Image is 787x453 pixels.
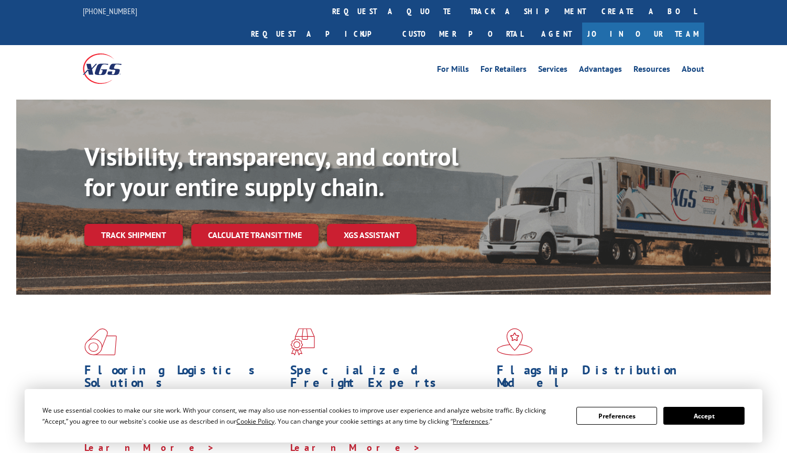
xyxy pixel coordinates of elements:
[663,407,744,425] button: Accept
[25,389,762,443] div: Cookie Consent Prompt
[538,65,567,77] a: Services
[497,364,695,394] h1: Flagship Distribution Model
[236,417,275,426] span: Cookie Policy
[497,328,533,355] img: xgs-icon-flagship-distribution-model-red
[576,407,657,425] button: Preferences
[480,65,527,77] a: For Retailers
[682,65,704,77] a: About
[84,140,458,203] b: Visibility, transparency, and control for your entire supply chain.
[290,328,315,355] img: xgs-icon-focused-on-flooring-red
[84,224,183,246] a: Track shipment
[582,23,704,45] a: Join Our Team
[633,65,670,77] a: Resources
[437,65,469,77] a: For Mills
[42,405,564,427] div: We use essential cookies to make our site work. With your consent, we may also use non-essential ...
[579,65,622,77] a: Advantages
[191,224,319,246] a: Calculate transit time
[327,224,417,246] a: XGS ASSISTANT
[83,6,137,16] a: [PHONE_NUMBER]
[453,417,488,426] span: Preferences
[531,23,582,45] a: Agent
[84,328,117,355] img: xgs-icon-total-supply-chain-intelligence-red
[84,364,282,394] h1: Flooring Logistics Solutions
[243,23,395,45] a: Request a pickup
[395,23,531,45] a: Customer Portal
[290,364,488,394] h1: Specialized Freight Experts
